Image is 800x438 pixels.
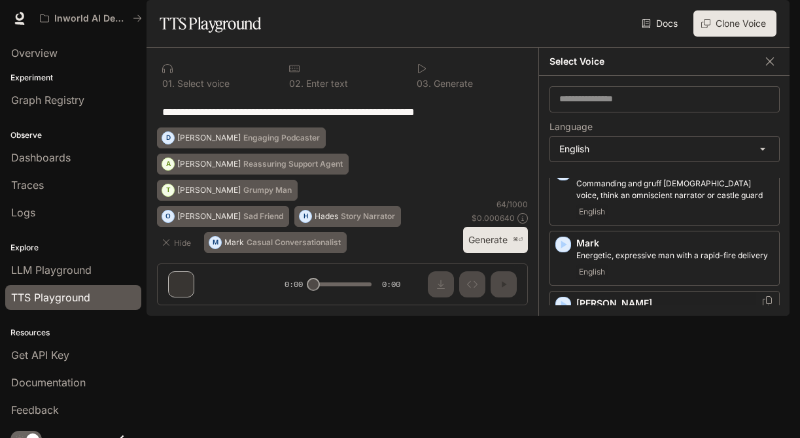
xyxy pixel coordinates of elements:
[463,227,528,254] button: Generate⌘⏎
[177,160,241,168] p: [PERSON_NAME]
[177,186,241,194] p: [PERSON_NAME]
[54,13,128,24] p: Inworld AI Demos
[157,232,199,253] button: Hide
[639,10,683,37] a: Docs
[576,237,774,250] p: Mark
[162,206,174,227] div: O
[576,250,774,261] p: Energetic, expressive man with a rapid-fire delivery
[289,79,304,88] p: 0 2 .
[204,232,347,253] button: MMarkCasual Conversationalist
[177,134,241,142] p: [PERSON_NAME]
[693,10,776,37] button: Clone Voice
[576,204,608,220] span: English
[247,239,341,246] p: Casual Conversationalist
[157,127,326,148] button: D[PERSON_NAME]Engaging Podcaster
[243,212,283,220] p: Sad Friend
[177,212,241,220] p: [PERSON_NAME]
[243,186,292,194] p: Grumpy Man
[300,206,311,227] div: H
[162,79,175,88] p: 0 1 .
[431,79,473,88] p: Generate
[157,154,349,175] button: A[PERSON_NAME]Reassuring Support Agent
[304,79,348,88] p: Enter text
[761,296,774,307] button: Copy Voice ID
[549,122,593,131] p: Language
[243,160,343,168] p: Reassuring Support Agent
[175,79,230,88] p: Select voice
[243,134,320,142] p: Engaging Podcaster
[550,137,779,161] div: English
[513,236,523,244] p: ⌘⏎
[576,297,774,310] p: [PERSON_NAME]
[294,206,401,227] button: HHadesStory Narrator
[160,10,261,37] h1: TTS Playground
[576,178,774,201] p: Commanding and gruff male voice, think an omniscient narrator or castle guard
[157,206,289,227] button: O[PERSON_NAME]Sad Friend
[417,79,431,88] p: 0 3 .
[224,239,244,246] p: Mark
[157,180,298,201] button: T[PERSON_NAME]Grumpy Man
[162,127,174,148] div: D
[162,154,174,175] div: A
[34,5,148,31] button: All workspaces
[576,264,608,280] span: English
[209,232,221,253] div: M
[162,180,174,201] div: T
[341,212,395,220] p: Story Narrator
[315,212,338,220] p: Hades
